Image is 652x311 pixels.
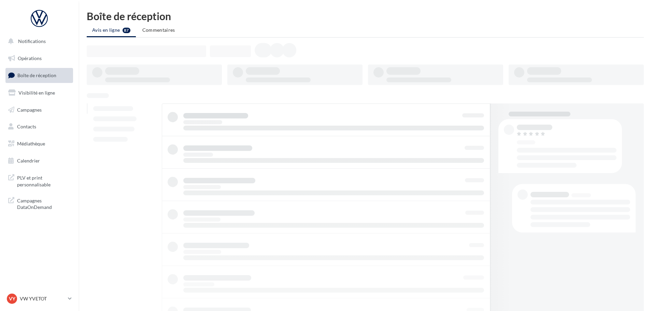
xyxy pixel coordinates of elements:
span: Visibilité en ligne [18,90,55,96]
span: Médiathèque [17,141,45,146]
button: Notifications [4,34,72,48]
a: Campagnes DataOnDemand [4,193,74,213]
span: PLV et print personnalisable [17,173,70,188]
div: Boîte de réception [87,11,644,21]
a: VY VW YVETOT [5,292,73,305]
span: Boîte de réception [17,72,56,78]
a: Visibilité en ligne [4,86,74,100]
span: Commentaires [142,27,175,33]
a: Calendrier [4,154,74,168]
a: Opérations [4,51,74,66]
span: Contacts [17,124,36,129]
span: Calendrier [17,158,40,164]
a: Contacts [4,119,74,134]
p: VW YVETOT [20,295,65,302]
a: PLV et print personnalisable [4,170,74,190]
a: Médiathèque [4,137,74,151]
span: Campagnes DataOnDemand [17,196,70,211]
span: Campagnes [17,107,42,112]
span: Notifications [18,38,46,44]
span: Opérations [18,55,42,61]
a: Campagnes [4,103,74,117]
a: Boîte de réception [4,68,74,83]
span: VY [9,295,15,302]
